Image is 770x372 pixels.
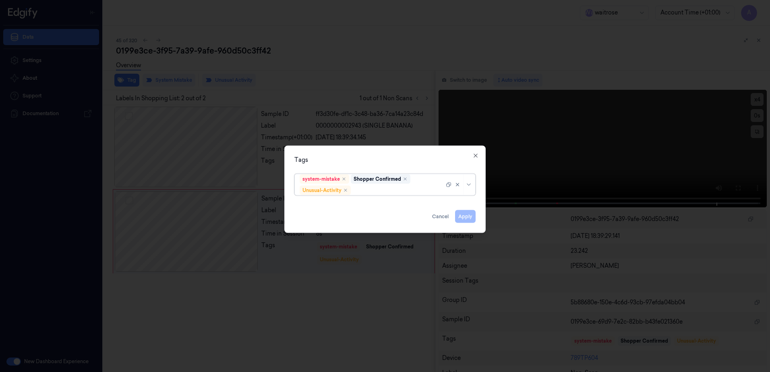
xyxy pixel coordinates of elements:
div: Tags [294,156,476,164]
div: Unusual-Activity [302,187,342,194]
div: Remove ,Shopper Confirmed [403,177,408,182]
div: Shopper Confirmed [354,176,401,183]
div: Remove ,Unusual-Activity [343,188,348,193]
button: Cancel [429,210,452,223]
div: system-mistake [302,176,340,183]
div: Remove ,system-mistake [342,177,346,182]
